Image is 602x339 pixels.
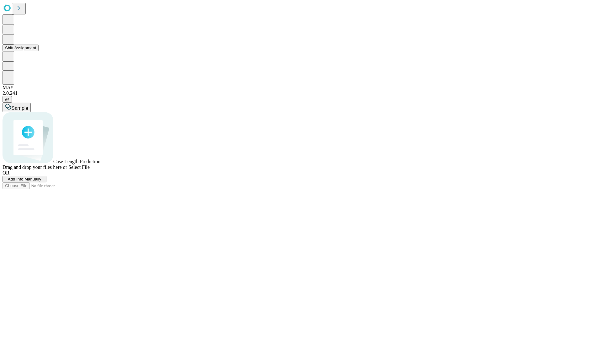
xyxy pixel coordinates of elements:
[3,103,31,112] button: Sample
[5,97,9,102] span: @
[3,45,39,51] button: Shift Assignment
[3,164,67,170] span: Drag and drop your files here or
[3,96,12,103] button: @
[3,176,46,182] button: Add Info Manually
[11,105,28,111] span: Sample
[68,164,90,170] span: Select File
[53,159,100,164] span: Case Length Prediction
[3,170,9,175] span: OR
[3,85,599,90] div: MAY
[8,177,41,181] span: Add Info Manually
[3,90,599,96] div: 2.0.241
